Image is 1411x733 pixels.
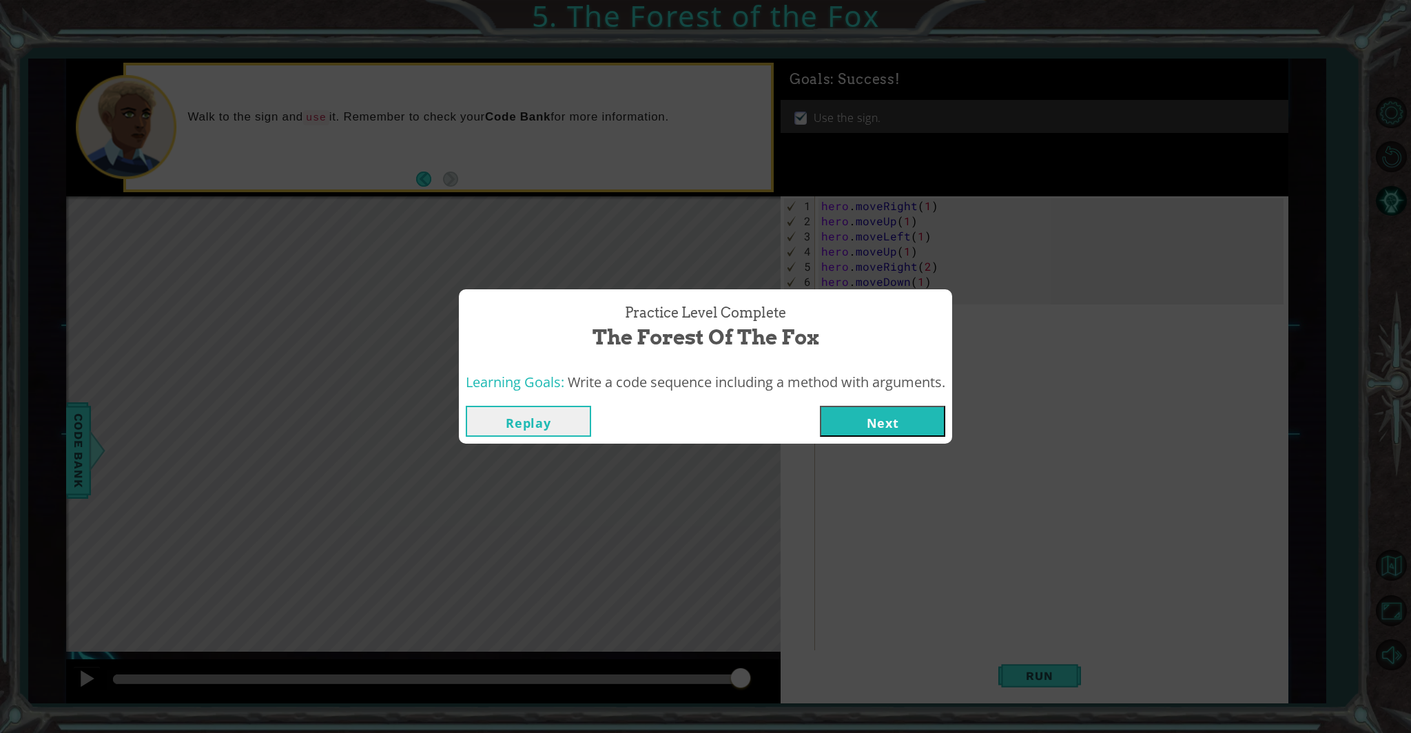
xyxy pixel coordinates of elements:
[466,373,564,391] span: Learning Goals:
[466,406,591,437] button: Replay
[625,303,786,323] span: Practice Level Complete
[820,406,945,437] button: Next
[568,373,945,391] span: Write a code sequence including a method with arguments.
[593,322,819,352] span: The Forest of the Fox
